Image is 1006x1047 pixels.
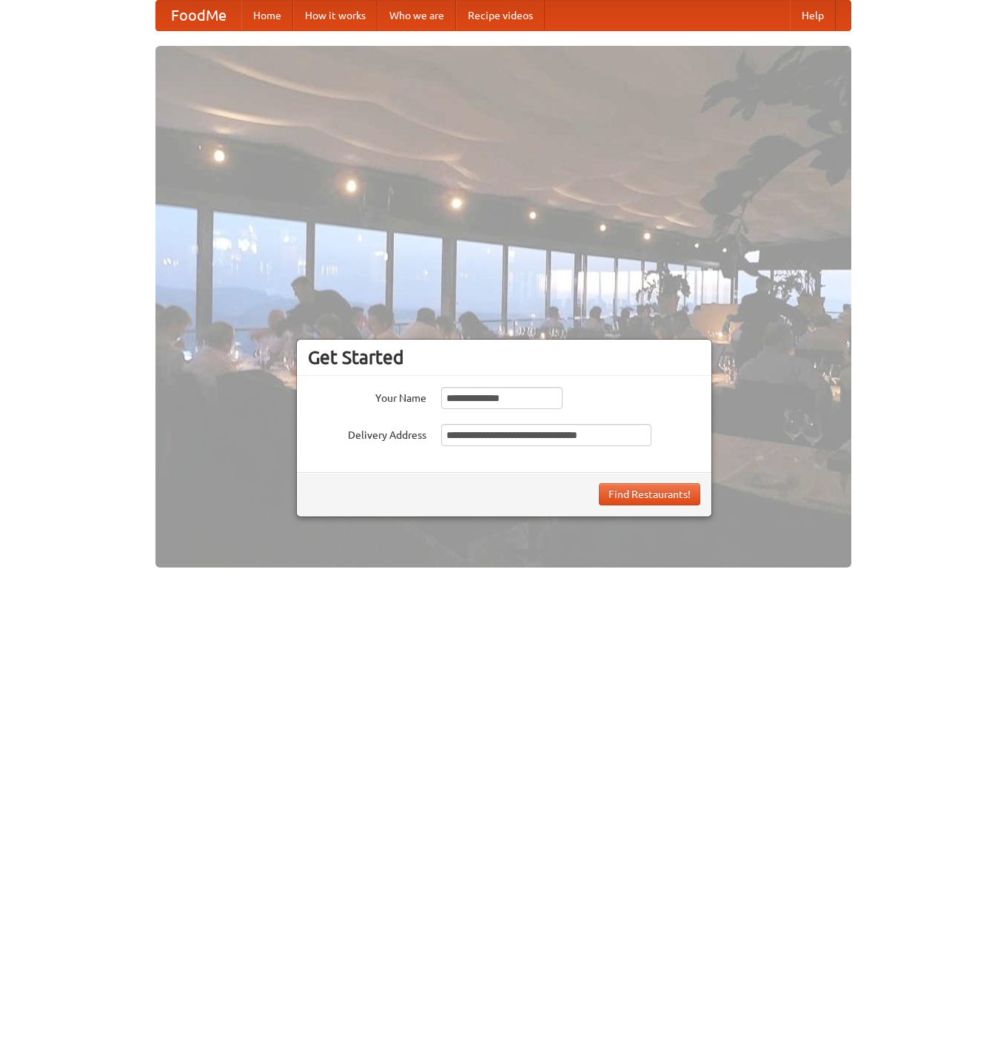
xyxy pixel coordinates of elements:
label: Your Name [308,387,426,405]
a: FoodMe [156,1,241,30]
a: Home [241,1,293,30]
h3: Get Started [308,346,700,368]
a: Who we are [378,1,456,30]
a: Recipe videos [456,1,545,30]
label: Delivery Address [308,424,426,442]
a: How it works [293,1,378,30]
a: Help [790,1,836,30]
button: Find Restaurants! [599,483,700,505]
